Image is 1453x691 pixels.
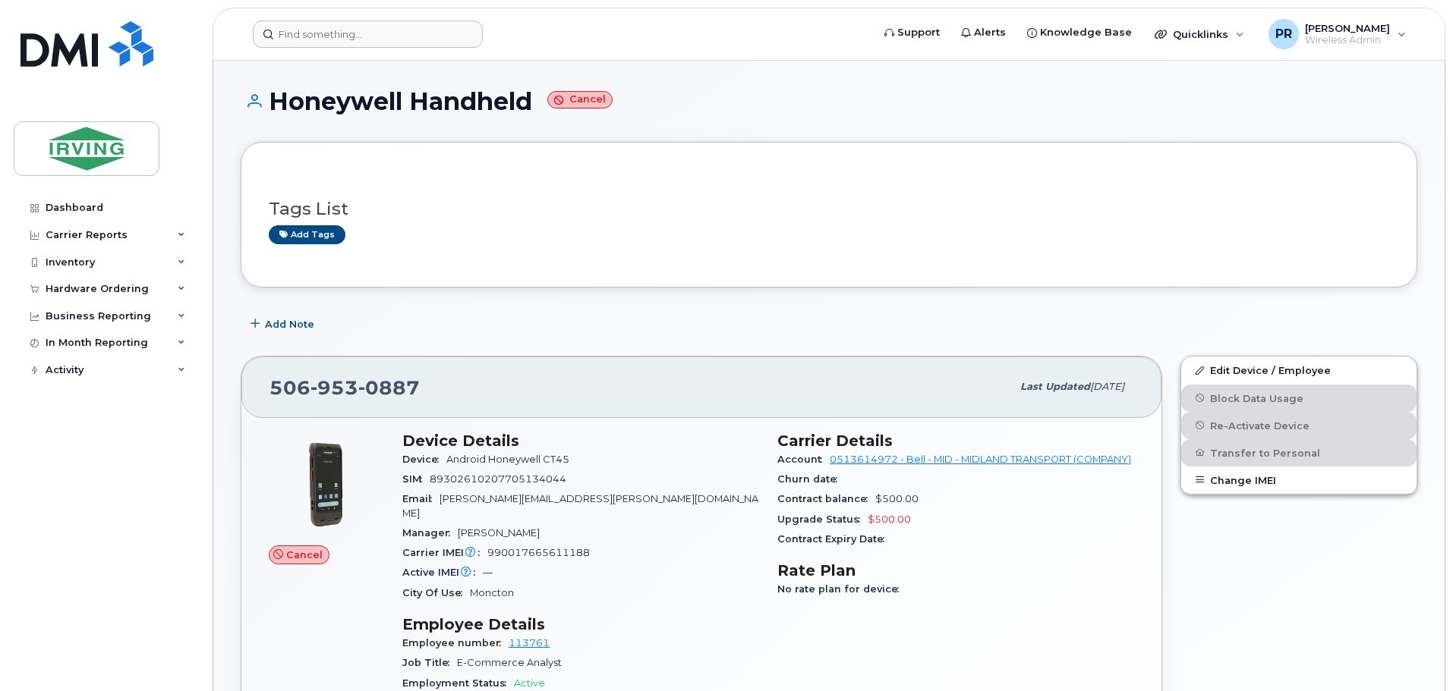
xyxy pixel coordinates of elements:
[402,567,483,578] span: Active IMEI
[402,587,470,598] span: City Of Use
[1020,381,1090,392] span: Last updated
[402,473,430,485] span: SIM
[446,454,569,465] span: Android Honeywell CT45
[830,454,1131,465] a: 0513614972 - Bell - MID - MIDLAND TRANSPORT (COMPANY)
[402,493,758,518] span: [PERSON_NAME][EMAIL_ADDRESS][PERSON_NAME][DOMAIN_NAME]
[269,199,1389,218] h3: Tags List
[1181,385,1417,412] button: Block Data Usage
[1181,412,1417,439] button: Re-Activate Device
[402,493,440,504] span: Email
[1090,381,1124,392] span: [DATE]
[875,493,919,504] span: $500.00
[402,454,446,465] span: Device
[269,376,420,399] span: 506
[402,432,759,450] h3: Device Details
[241,310,327,338] button: Add Note
[1181,439,1417,466] button: Transfer to Personal
[777,432,1134,450] h3: Carrier Details
[402,637,509,649] span: Employee number
[1210,419,1310,431] span: Re-Activate Device
[402,547,487,558] span: Carrier IMEI
[310,376,358,399] span: 953
[286,548,323,562] span: Cancel
[402,615,759,633] h3: Employee Details
[514,677,545,689] span: Active
[265,317,314,331] span: Add Note
[509,637,550,649] a: 113761
[777,473,845,485] span: Churn date
[281,439,372,530] img: honeywell_ct45.png
[777,583,906,595] span: No rate plan for device
[868,514,911,525] span: $500.00
[777,454,830,465] span: Account
[402,677,514,689] span: Employment Status
[777,514,868,525] span: Upgrade Status
[1181,356,1417,384] a: Edit Device / Employee
[402,527,458,539] span: Manager
[547,91,613,108] small: Cancel
[777,493,875,504] span: Contract balance
[777,533,892,545] span: Contract Expiry Date
[430,473,566,485] span: 89302610207705134044
[1181,466,1417,494] button: Change IMEI
[458,527,540,539] span: [PERSON_NAME]
[483,567,493,578] span: —
[457,657,562,668] span: E-Commerce Analyst
[487,547,590,558] span: 990017665611188
[402,657,457,668] span: Job Title
[777,561,1134,579] h3: Rate Plan
[470,587,514,598] span: Moncton
[269,225,345,244] a: Add tags
[358,376,420,399] span: 0887
[241,88,1417,115] h1: Honeywell Handheld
